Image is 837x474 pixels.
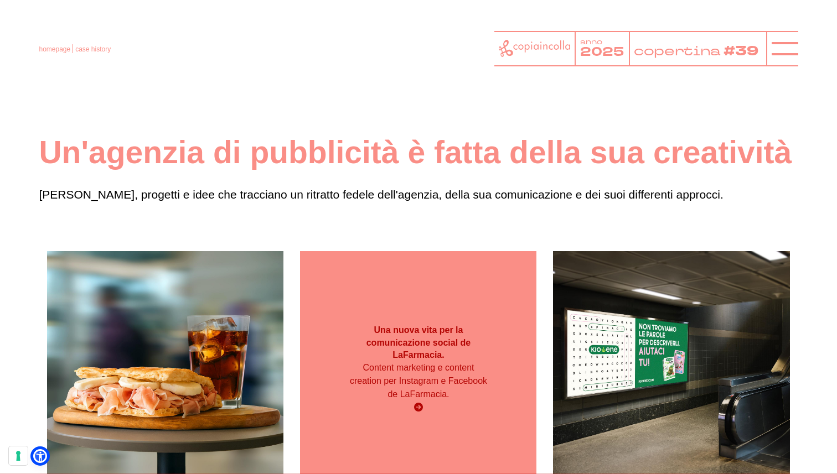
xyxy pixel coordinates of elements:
[127,65,180,72] div: Keyword (traffico)
[725,41,761,61] tspan: #39
[39,133,798,172] h1: Un'agenzia di pubblicità è fatta della sua creatività
[9,446,28,465] button: Le tue preferenze relative al consenso per le tecnologie di tracciamento
[18,29,27,38] img: website_grey.svg
[366,325,471,360] strong: Una nuova vita per la comunicazione social de LaFarmacia.
[580,38,602,47] tspan: anno
[115,64,123,73] img: tab_keywords_by_traffic_grey.svg
[33,449,47,463] a: Open Accessibility Menu
[348,361,489,401] p: Content marketing e content creation per Instagram e Facebook de LaFarmacia.
[634,42,722,59] tspan: copertina
[31,18,54,27] div: v 4.0.25
[18,18,27,27] img: logo_orange.svg
[39,185,798,204] p: [PERSON_NAME], progetti e idee che tracciano un ritratto fedele dell'agenzia, della sua comunicaz...
[39,45,70,53] a: homepage
[29,29,158,38] div: [PERSON_NAME]: [DOMAIN_NAME]
[59,65,85,72] div: Dominio
[75,45,111,53] span: case history
[46,64,55,73] img: tab_domain_overview_orange.svg
[580,44,624,60] tspan: 2025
